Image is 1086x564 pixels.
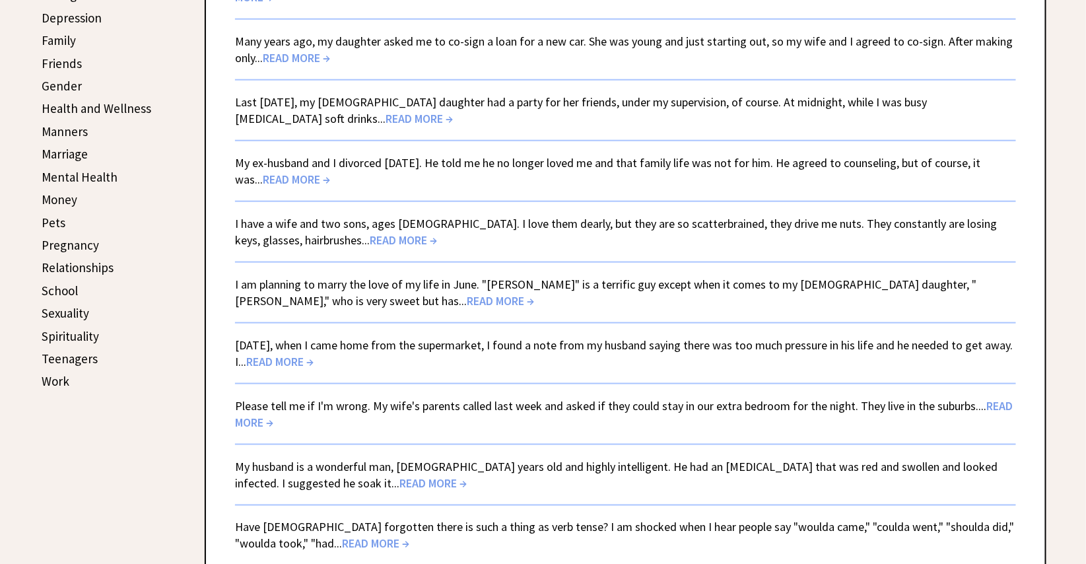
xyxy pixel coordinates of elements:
a: Money [42,192,77,207]
a: Marriage [42,146,88,162]
a: Work [42,373,69,389]
a: I am planning to marry the love of my life in June. "[PERSON_NAME]" is a terrific guy except when... [235,277,976,308]
span: READ MORE → [370,232,437,248]
a: Teenagers [42,351,98,367]
a: Mental Health [42,169,118,185]
a: [DATE], when I came home from the supermarket, I found a note from my husband saying there was to... [235,337,1013,369]
a: Depression [42,10,102,26]
span: READ MORE → [386,111,453,126]
span: READ MORE → [263,172,330,187]
a: Manners [42,123,88,139]
a: Health and Wellness [42,100,151,116]
a: School [42,283,78,299]
span: READ MORE → [467,293,534,308]
span: READ MORE → [342,536,409,551]
a: My husband is a wonderful man, [DEMOGRAPHIC_DATA] years old and highly intelligent. He had an [ME... [235,459,998,491]
a: Relationships [42,260,114,275]
a: Pets [42,215,65,230]
a: I have a wife and two sons, ages [DEMOGRAPHIC_DATA]. I love them dearly, but they are so scatterb... [235,216,997,248]
a: Sexuality [42,305,89,321]
a: Many years ago, my daughter asked me to co-sign a loan for a new car. She was young and just star... [235,34,1013,65]
a: Friends [42,55,82,71]
span: READ MORE → [399,476,467,491]
a: Last [DATE], my [DEMOGRAPHIC_DATA] daughter had a party for her friends, under my supervision, of... [235,94,927,126]
a: My ex-husband and I divorced [DATE]. He told me he no longer loved me and that family life was no... [235,155,980,187]
a: Family [42,32,76,48]
a: Have [DEMOGRAPHIC_DATA] forgotten there is such a thing as verb tense? I am shocked when I hear p... [235,520,1014,551]
a: Gender [42,78,82,94]
a: Please tell me if I'm wrong. My wife's parents called last week and asked if they could stay in o... [235,398,1013,430]
span: READ MORE → [246,354,314,369]
a: Pregnancy [42,237,99,253]
span: READ MORE → [263,50,330,65]
a: Spirituality [42,328,99,344]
